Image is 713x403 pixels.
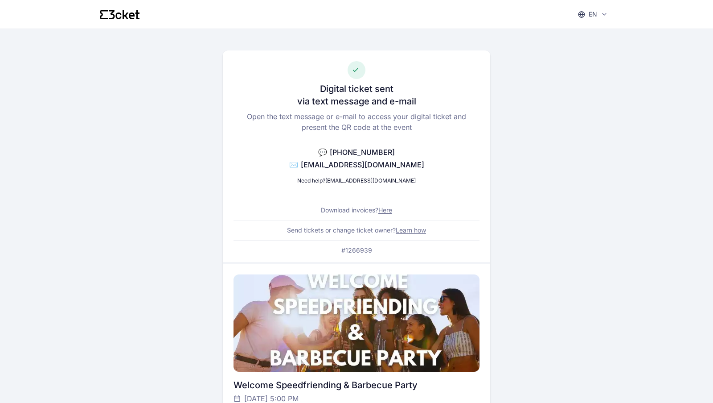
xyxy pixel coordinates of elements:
[234,379,479,391] div: Welcome Speedfriending & Barbecue Party
[297,177,325,184] span: Need help?
[301,160,424,169] span: [EMAIL_ADDRESS][DOMAIN_NAME]
[318,148,327,157] span: 💬
[234,111,479,133] p: Open the text message or e-mail to access your digital ticket and present the QR code at the event
[378,206,392,214] a: Here
[396,226,426,234] a: Learn how
[325,177,416,184] a: [EMAIL_ADDRESS][DOMAIN_NAME]
[589,10,597,19] p: en
[297,95,416,108] h3: via text message and e-mail
[341,246,372,255] p: #1266939
[330,148,395,157] span: [PHONE_NUMBER]
[287,226,426,235] p: Send tickets or change ticket owner?
[289,160,298,169] span: ✉️
[320,83,393,95] h3: Digital ticket sent
[321,206,392,215] p: Download invoices?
